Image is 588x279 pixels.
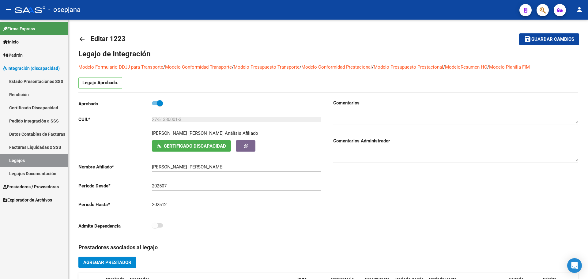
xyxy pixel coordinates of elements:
[3,39,19,45] span: Inicio
[225,130,258,137] div: Análisis Afiliado
[78,49,578,59] h1: Legajo de Integración
[234,64,300,70] a: Modelo Presupuesto Transporte
[78,201,152,208] p: Periodo Hasta
[78,36,86,43] mat-icon: arrow_back
[78,164,152,170] p: Nombre Afiliado
[78,243,578,252] h3: Prestadores asociados al legajo
[524,35,531,43] mat-icon: save
[5,6,12,13] mat-icon: menu
[164,143,226,149] span: Certificado Discapacidad
[374,64,443,70] a: Modelo Presupuesto Prestacional
[91,35,126,43] span: Editar 1223
[301,64,372,70] a: Modelo Conformidad Prestacional
[333,138,578,144] h3: Comentarios Administrador
[78,223,152,229] p: Admite Dependencia
[83,260,131,265] span: Agregar Prestador
[78,77,122,89] p: Legajo Aprobado.
[3,25,35,32] span: Firma Express
[489,64,530,70] a: Modelo Planilla FIM
[3,65,60,72] span: Integración (discapacidad)
[567,258,582,273] div: Open Intercom Messenger
[531,37,574,42] span: Guardar cambios
[3,197,52,203] span: Explorador de Archivos
[576,6,583,13] mat-icon: person
[519,33,579,45] button: Guardar cambios
[165,64,232,70] a: Modelo Conformidad Transporte
[152,130,224,137] p: [PERSON_NAME] [PERSON_NAME]
[445,64,487,70] a: ModeloResumen HC
[78,183,152,189] p: Periodo Desde
[48,3,81,17] span: - osepjana
[333,100,578,106] h3: Comentarios
[78,257,136,268] button: Agregar Prestador
[3,183,59,190] span: Prestadores / Proveedores
[3,52,23,58] span: Padrón
[78,116,152,123] p: CUIL
[152,140,231,152] button: Certificado Discapacidad
[78,64,163,70] a: Modelo Formulario DDJJ para Transporte
[78,100,152,107] p: Aprobado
